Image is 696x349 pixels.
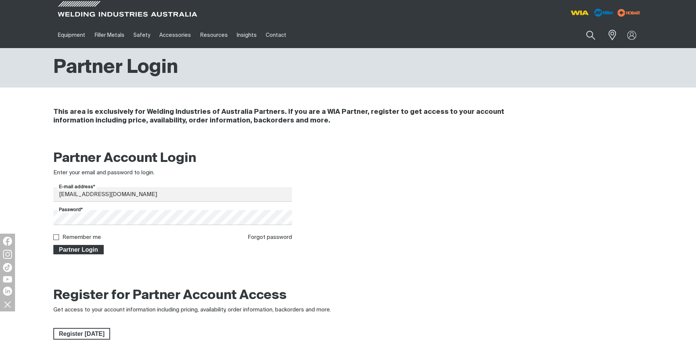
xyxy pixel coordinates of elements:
[615,7,643,18] img: miller
[3,276,12,283] img: YouTube
[53,307,331,313] span: Get access to your account information including pricing, availability, order information, backor...
[569,26,604,44] input: Product name or item number...
[155,22,195,48] a: Accessories
[53,328,110,340] a: Register Today
[53,287,287,304] h2: Register for Partner Account Access
[62,234,101,240] label: Remember me
[3,263,12,272] img: TikTok
[90,22,129,48] a: Filler Metals
[232,22,261,48] a: Insights
[248,234,292,240] a: Forgot password
[129,22,155,48] a: Safety
[53,22,90,48] a: Equipment
[578,26,604,44] button: Search products
[53,56,178,80] h1: Partner Login
[54,328,109,340] span: Register [DATE]
[53,22,495,48] nav: Main
[3,250,12,259] img: Instagram
[53,108,542,125] h4: This area is exclusively for Welding Industries of Australia Partners. If you are a WIA Partner, ...
[53,245,104,255] button: Partner Login
[3,287,12,296] img: LinkedIn
[53,169,292,177] div: Enter your email and password to login.
[196,22,232,48] a: Resources
[261,22,291,48] a: Contact
[53,150,292,167] h2: Partner Account Login
[54,245,103,255] span: Partner Login
[1,298,14,311] img: hide socials
[3,237,12,246] img: Facebook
